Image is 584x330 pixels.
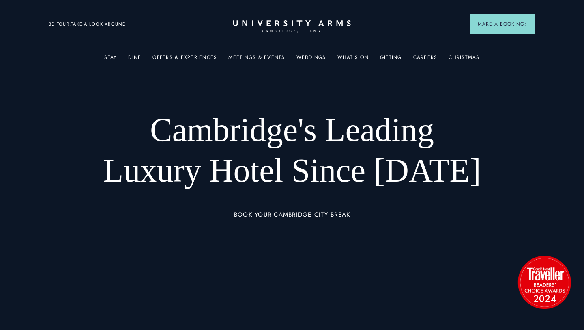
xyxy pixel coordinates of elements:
[152,54,217,65] a: Offers & Experiences
[380,54,402,65] a: Gifting
[49,21,126,28] a: 3D TOUR:TAKE A LOOK AROUND
[514,252,575,313] img: image-2524eff8f0c5d55edbf694693304c4387916dea5-1501x1501-png
[97,110,487,191] h1: Cambridge's Leading Luxury Hotel Since [DATE]
[449,54,479,65] a: Christmas
[234,211,350,221] a: BOOK YOUR CAMBRIDGE CITY BREAK
[128,54,141,65] a: Dine
[478,20,527,28] span: Make a Booking
[296,54,326,65] a: Weddings
[470,14,535,34] button: Make a BookingArrow icon
[233,20,351,33] a: Home
[228,54,285,65] a: Meetings & Events
[524,23,527,26] img: Arrow icon
[413,54,438,65] a: Careers
[337,54,369,65] a: What's On
[104,54,117,65] a: Stay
